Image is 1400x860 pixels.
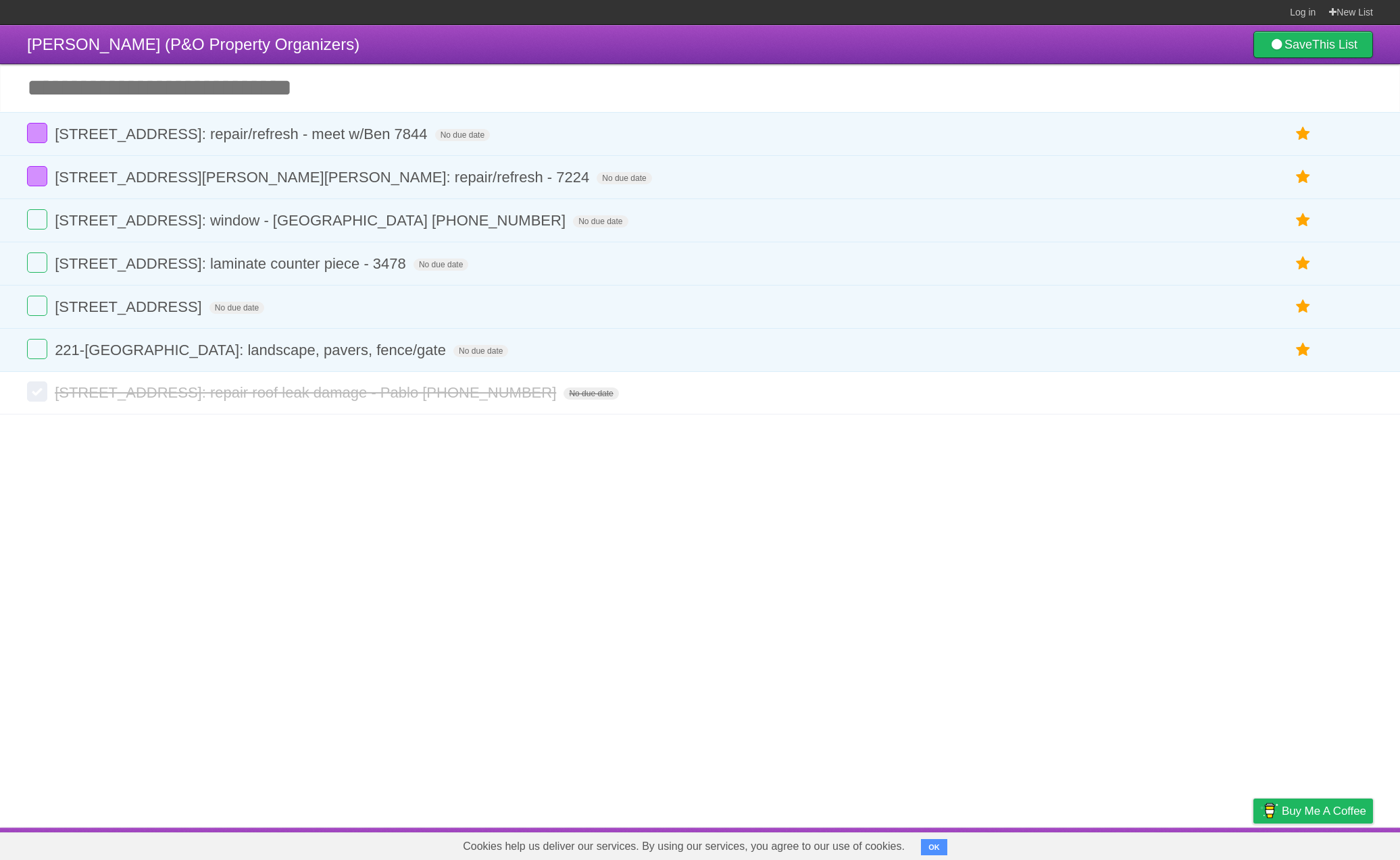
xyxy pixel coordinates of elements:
label: Done [27,123,47,143]
a: Buy me a coffee [1253,799,1373,824]
label: Star task [1291,339,1316,361]
a: Developers [1118,831,1173,857]
label: Star task [1291,123,1316,145]
label: Done [27,209,47,230]
img: Buy me a coffee [1260,799,1278,822]
button: OK [921,839,947,855]
b: This List [1312,38,1357,51]
span: [STREET_ADDRESS]: laminate counter piece - 3478 [55,255,409,272]
a: Suggest a feature [1288,831,1373,857]
span: No due date [209,302,264,314]
label: Star task [1291,252,1316,275]
span: [PERSON_NAME] (P&O Property Organizers) [27,35,359,53]
span: [STREET_ADDRESS][PERSON_NAME][PERSON_NAME]: repair/refresh - 7224 [55,169,593,186]
a: Privacy [1236,831,1271,857]
label: Done [27,339,47,359]
label: Star task [1291,209,1316,232]
span: [STREET_ADDRESS]: repair/refresh - meet w/Ben 7844 [55,126,430,142]
span: No due date [435,129,490,141]
label: Done [27,296,47,316]
span: Buy me a coffee [1282,799,1366,823]
a: Terms [1190,831,1220,857]
span: No due date [597,172,651,184]
a: SaveThis List [1253,31,1373,58]
label: Done [27,166,47,186]
span: [STREET_ADDRESS]: repair roof leak damage - Pablo [PHONE_NUMBER] [55,384,559,401]
span: No due date [573,215,628,227]
span: No due date [564,387,618,400]
a: About [1074,831,1102,857]
label: Star task [1291,166,1316,188]
span: [STREET_ADDRESS]: window - [GEOGRAPHIC_DATA] [PHONE_NUMBER] [55,212,569,229]
label: Done [27,381,47,402]
span: Cookies help us deliver our services. By using our services, you agree to our use of cookies. [449,833,918,860]
span: No due date [414,259,468,271]
span: No due date [453,345,508,357]
label: Done [27,252,47,273]
span: [STREET_ADDRESS] [55,298,205,315]
span: 221-[GEOGRAPHIC_DATA]: landscape, pavers, fence/gate [55,342,449,358]
label: Star task [1291,296,1316,318]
